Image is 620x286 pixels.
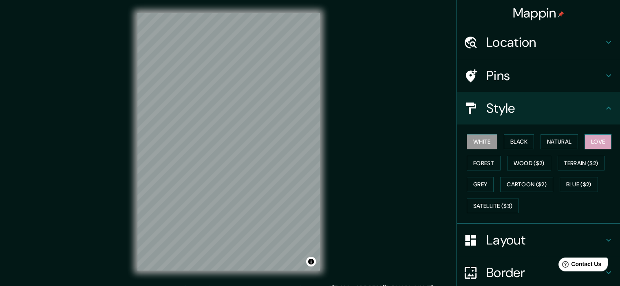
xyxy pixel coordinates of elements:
[504,134,534,149] button: Black
[500,177,553,192] button: Cartoon ($2)
[486,264,604,281] h4: Border
[457,92,620,124] div: Style
[513,5,565,21] h4: Mappin
[306,257,316,266] button: Toggle attribution
[467,156,501,171] button: Forest
[137,13,320,271] canvas: Map
[486,68,604,84] h4: Pins
[547,254,611,277] iframe: Help widget launcher
[585,134,611,149] button: Love
[486,232,604,248] h4: Layout
[486,34,604,50] h4: Location
[467,199,519,214] button: Satellite ($3)
[467,177,494,192] button: Grey
[507,156,551,171] button: Wood ($2)
[457,59,620,92] div: Pins
[457,26,620,59] div: Location
[558,11,564,17] img: pin-icon.png
[457,224,620,256] div: Layout
[541,134,578,149] button: Natural
[560,177,598,192] button: Blue ($2)
[558,156,605,171] button: Terrain ($2)
[467,134,497,149] button: White
[486,100,604,116] h4: Style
